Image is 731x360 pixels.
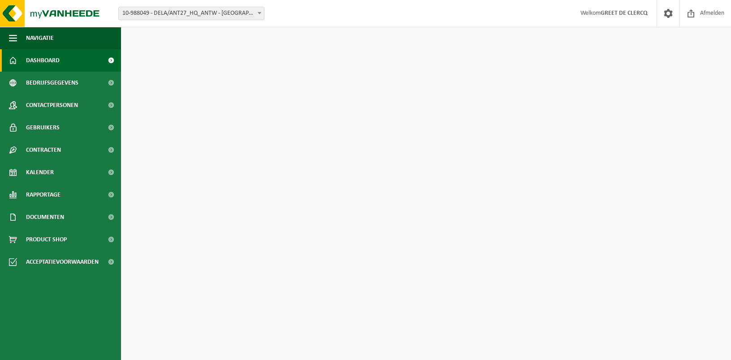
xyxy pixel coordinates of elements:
[26,161,54,184] span: Kalender
[26,49,60,72] span: Dashboard
[26,116,60,139] span: Gebruikers
[601,10,648,17] strong: GREET DE CLERCQ
[118,7,264,20] span: 10-988049 - DELA/ANT27_HQ_ANTW - ANTWERPEN
[119,7,264,20] span: 10-988049 - DELA/ANT27_HQ_ANTW - ANTWERPEN
[26,94,78,116] span: Contactpersonen
[26,228,67,251] span: Product Shop
[26,72,78,94] span: Bedrijfsgegevens
[26,27,54,49] span: Navigatie
[26,206,64,228] span: Documenten
[26,184,61,206] span: Rapportage
[26,139,61,161] span: Contracten
[26,251,99,273] span: Acceptatievoorwaarden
